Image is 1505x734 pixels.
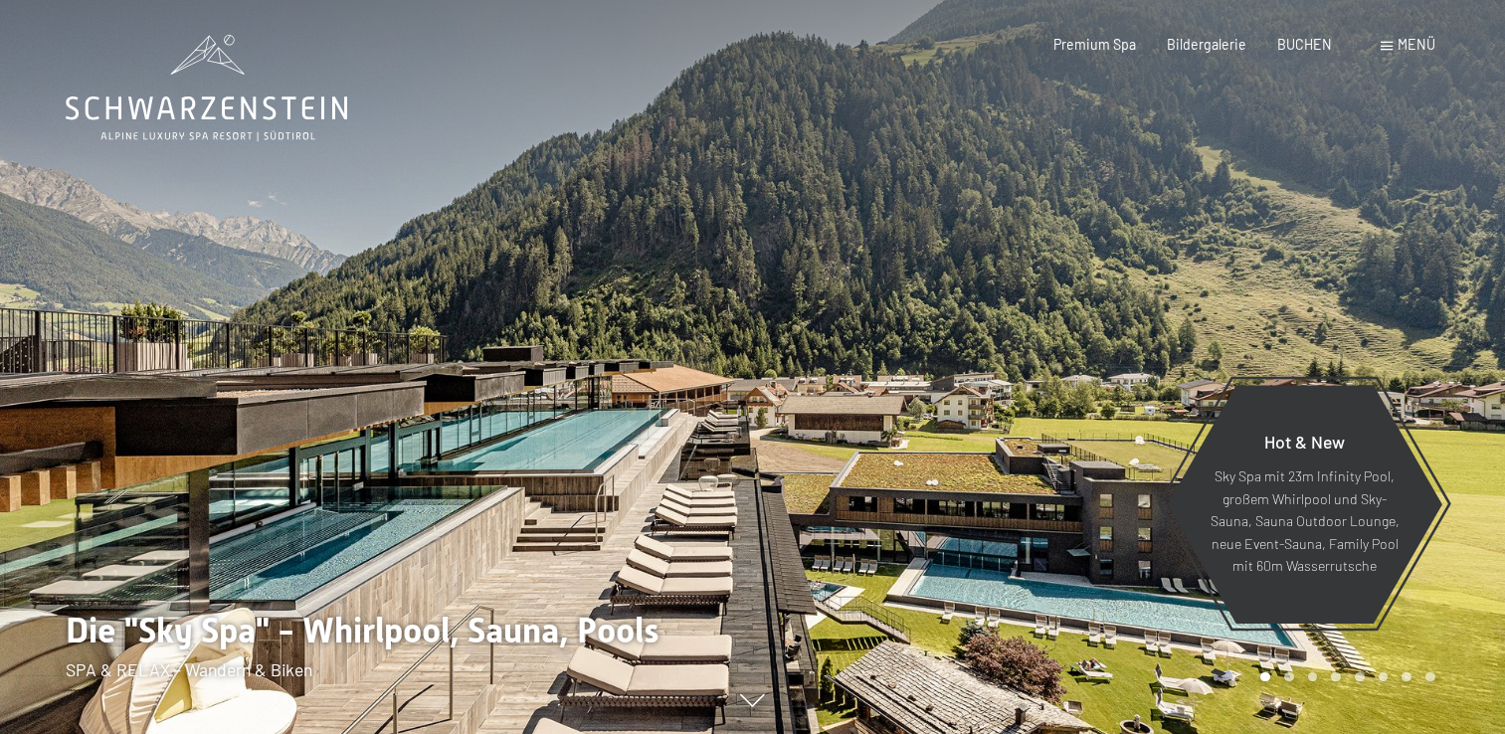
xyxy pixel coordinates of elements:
p: Sky Spa mit 23m Infinity Pool, großem Whirlpool und Sky-Sauna, Sauna Outdoor Lounge, neue Event-S... [1210,465,1400,578]
div: Carousel Page 5 [1355,672,1365,682]
a: Premium Spa [1053,36,1136,53]
span: Hot & New [1264,431,1345,453]
div: Carousel Page 3 [1308,672,1318,682]
div: Carousel Page 7 [1402,672,1411,682]
div: Carousel Page 8 [1425,672,1435,682]
a: Bildergalerie [1167,36,1246,53]
div: Carousel Page 4 [1331,672,1341,682]
div: Carousel Page 1 (Current Slide) [1260,672,1270,682]
div: Carousel Page 2 [1284,672,1294,682]
a: BUCHEN [1277,36,1332,53]
div: Carousel Pagination [1253,672,1434,682]
div: Carousel Page 6 [1379,672,1389,682]
a: Hot & New Sky Spa mit 23m Infinity Pool, großem Whirlpool und Sky-Sauna, Sauna Outdoor Lounge, ne... [1166,384,1443,625]
span: Menü [1398,36,1435,53]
